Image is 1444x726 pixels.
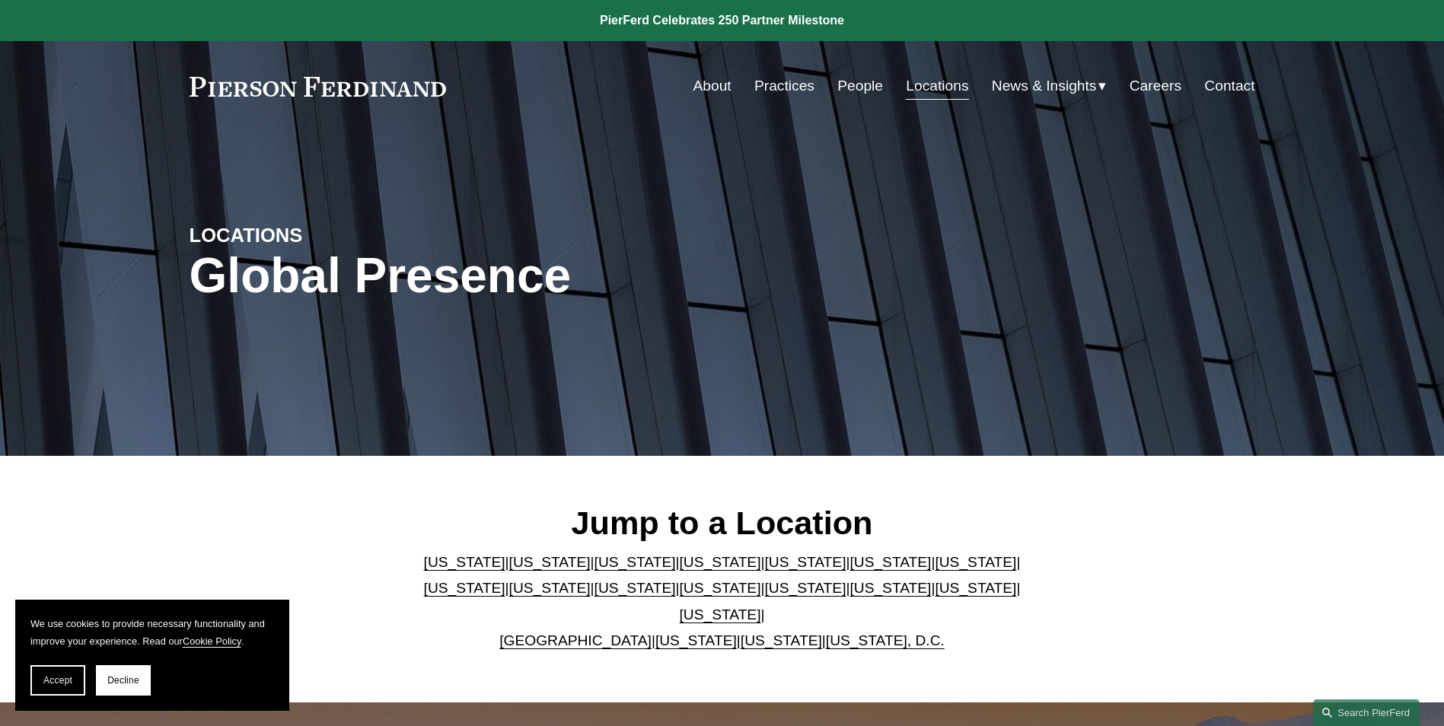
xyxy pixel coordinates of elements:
[837,72,883,100] a: People
[509,580,591,596] a: [US_STATE]
[594,580,676,596] a: [US_STATE]
[935,580,1016,596] a: [US_STATE]
[992,73,1097,100] span: News & Insights
[411,549,1033,654] p: | | | | | | | | | | | | | | | | | |
[680,554,761,570] a: [US_STATE]
[850,580,931,596] a: [US_STATE]
[680,607,761,623] a: [US_STATE]
[499,632,652,648] a: [GEOGRAPHIC_DATA]
[424,580,505,596] a: [US_STATE]
[764,580,846,596] a: [US_STATE]
[754,72,814,100] a: Practices
[594,554,676,570] a: [US_STATE]
[96,665,151,696] button: Decline
[1130,72,1181,100] a: Careers
[30,665,85,696] button: Accept
[190,248,900,304] h1: Global Presence
[906,72,968,100] a: Locations
[190,223,456,247] h4: LOCATIONS
[15,600,289,711] section: Cookie banner
[850,554,931,570] a: [US_STATE]
[424,554,505,570] a: [US_STATE]
[183,635,241,647] a: Cookie Policy
[741,632,822,648] a: [US_STATE]
[30,615,274,650] p: We use cookies to provide necessary functionality and improve your experience. Read our .
[509,554,591,570] a: [US_STATE]
[655,632,737,648] a: [US_STATE]
[107,675,139,686] span: Decline
[935,554,1016,570] a: [US_STATE]
[826,632,945,648] a: [US_STATE], D.C.
[43,675,72,686] span: Accept
[411,503,1033,543] h2: Jump to a Location
[693,72,732,100] a: About
[1313,699,1420,726] a: Search this site
[764,554,846,570] a: [US_STATE]
[680,580,761,596] a: [US_STATE]
[1204,72,1254,100] a: Contact
[992,72,1107,100] a: folder dropdown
